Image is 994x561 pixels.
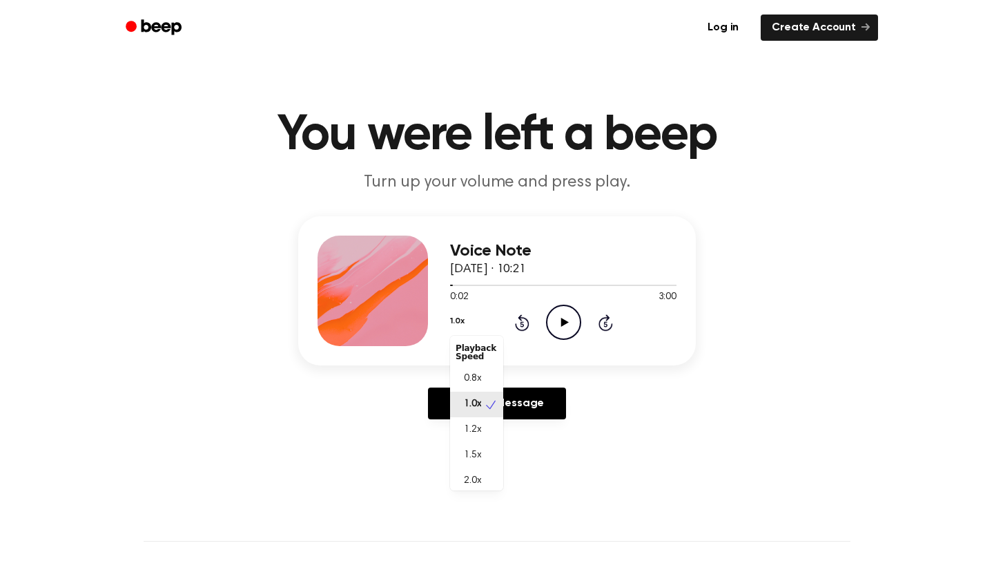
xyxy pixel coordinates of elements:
[464,372,481,386] span: 0.8x
[450,310,464,333] button: 1.0x
[464,474,481,488] span: 2.0x
[464,448,481,463] span: 1.5x
[450,339,503,366] div: Playback Speed
[464,397,481,412] span: 1.0x
[450,336,503,491] div: 1.0x
[464,423,481,437] span: 1.2x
